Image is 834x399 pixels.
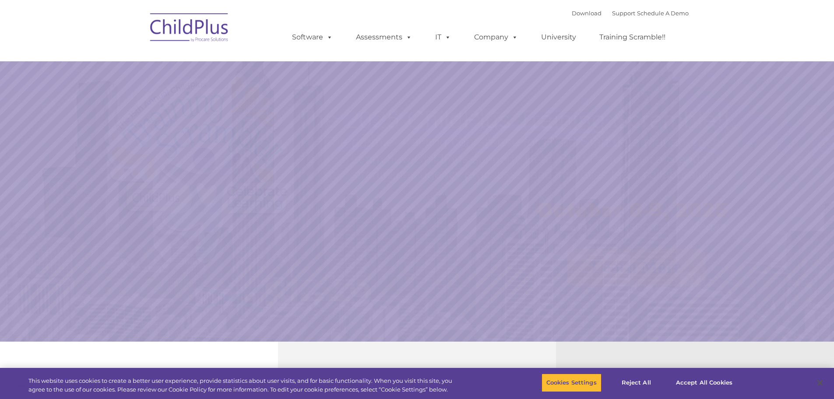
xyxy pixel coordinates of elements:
button: Accept All Cookies [671,374,737,392]
a: Learn More [567,249,706,286]
a: Company [465,28,527,46]
button: Close [810,373,830,392]
button: Cookies Settings [542,374,602,392]
a: Training Scramble!! [591,28,674,46]
img: ChildPlus by Procare Solutions [146,7,233,51]
a: Download [572,10,602,17]
button: Reject All [609,374,664,392]
a: IT [426,28,460,46]
a: Assessments [347,28,421,46]
a: Software [283,28,341,46]
font: | [572,10,689,17]
a: Schedule A Demo [637,10,689,17]
div: This website uses cookies to create a better user experience, provide statistics about user visit... [28,377,459,394]
a: Support [612,10,635,17]
a: University [532,28,585,46]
